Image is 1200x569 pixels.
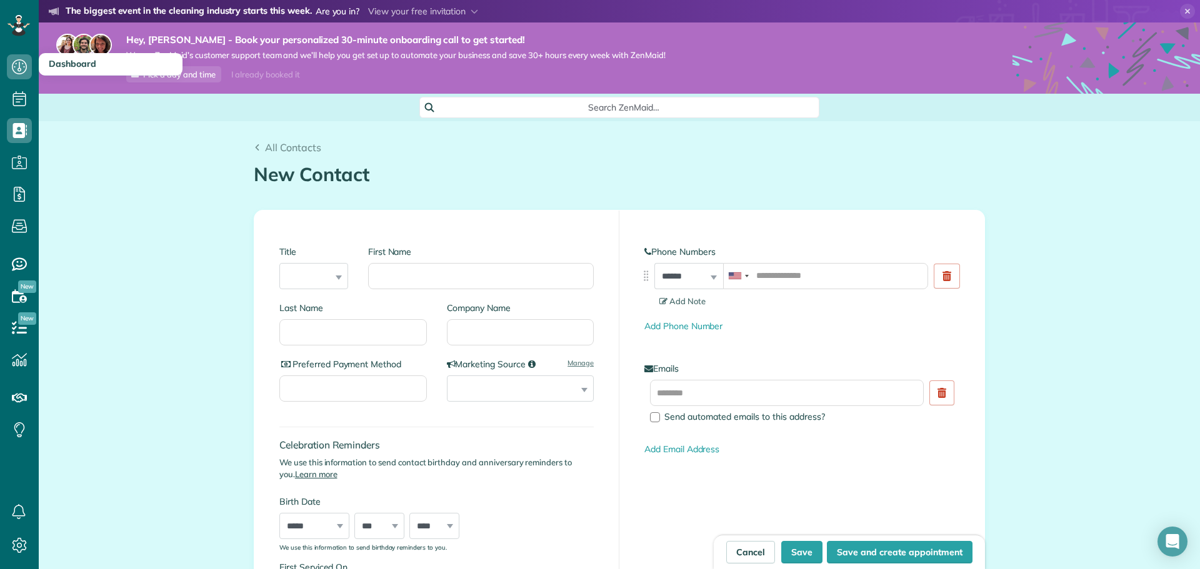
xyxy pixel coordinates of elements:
[279,495,489,508] label: Birth Date
[316,5,360,19] span: Are you in?
[279,358,427,370] label: Preferred Payment Method
[72,34,95,56] img: jorge-587dff0eeaa6aab1f244e6dc62b8924c3b6ad411094392a53c71c6c4a576187d.jpg
[265,141,321,154] span: All Contacts
[66,5,312,19] strong: The biggest event in the cleaning industry starts this week.
[126,50,666,61] span: We are ZenMaid’s customer support team and we’ll help you get set up to automate your business an...
[279,245,348,258] label: Title
[567,358,594,368] a: Manage
[644,443,719,455] a: Add Email Address
[49,21,549,37] li: The world’s leading virtual event for cleaning business owners.
[279,440,594,450] h4: Celebration Reminders
[254,140,321,155] a: All Contacts
[1157,527,1187,557] div: Open Intercom Messenger
[295,469,337,479] a: Learn more
[447,302,594,314] label: Company Name
[447,358,594,370] label: Marketing Source
[224,67,307,82] div: I already booked it
[279,302,427,314] label: Last Name
[827,541,972,563] button: Save and create appointment
[639,269,652,282] img: drag_indicator-119b368615184ecde3eda3c64c821f6cf29d3e2b97b89ee44bc31753036683e5.png
[56,34,79,56] img: maria-72a9807cf96188c08ef61303f053569d2e2a8a1cde33d635c8a3ac13582a053d.jpg
[18,312,36,325] span: New
[724,264,752,289] div: United States: +1
[89,34,112,56] img: michelle-19f622bdf1676172e81f8f8fba1fb50e276960ebfe0243fe18214015130c80e4.jpg
[781,541,822,563] button: Save
[279,543,447,551] sub: We use this information to send birthday reminders to you.
[644,362,959,375] label: Emails
[368,245,594,258] label: First Name
[664,411,825,422] span: Send automated emails to this address?
[254,164,985,185] h1: New Contact
[49,58,96,69] span: Dashboard
[18,280,36,293] span: New
[644,320,722,332] a: Add Phone Number
[726,541,775,563] a: Cancel
[126,34,666,46] strong: Hey, [PERSON_NAME] - Book your personalized 30-minute onboarding call to get started!
[644,245,959,258] label: Phone Numbers
[659,296,706,306] span: Add Note
[279,457,594,480] p: We use this information to send contact birthday and anniversary reminders to you.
